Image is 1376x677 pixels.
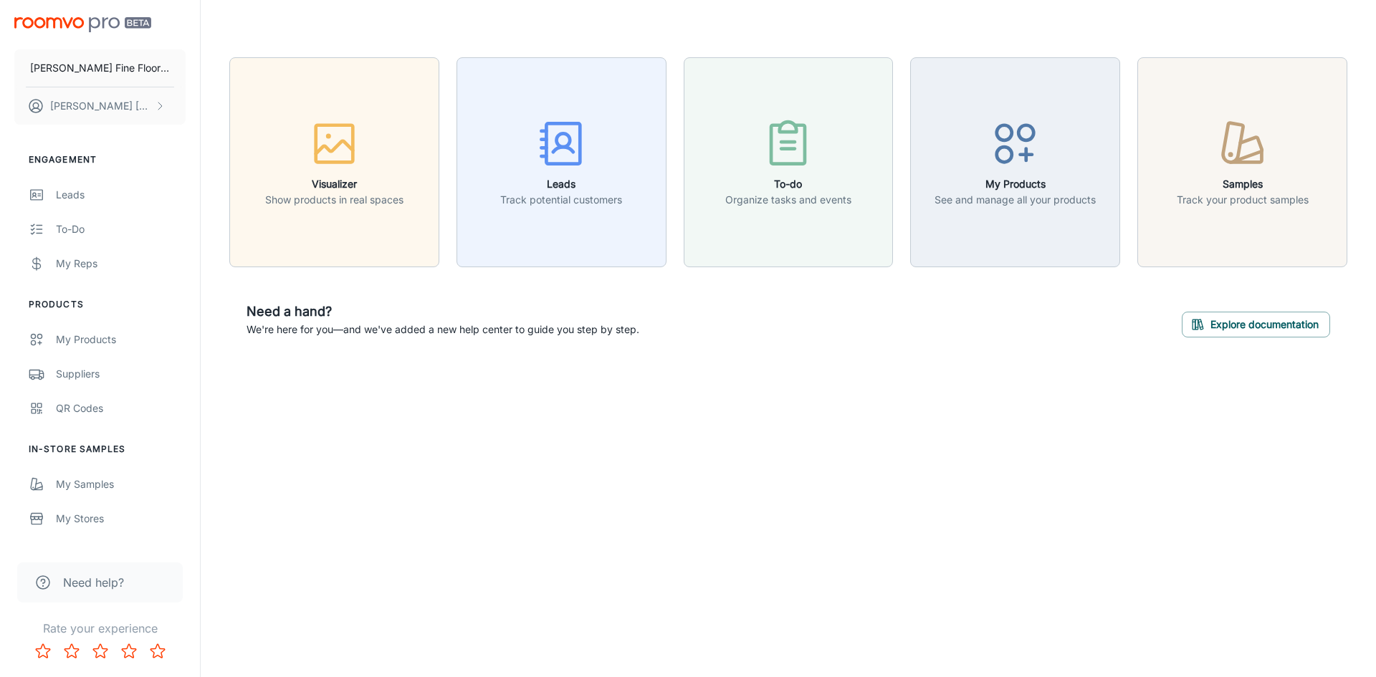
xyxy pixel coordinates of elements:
[500,176,622,192] h6: Leads
[56,256,186,272] div: My Reps
[1177,176,1309,192] h6: Samples
[1182,312,1330,337] button: Explore documentation
[56,400,186,416] div: QR Codes
[229,57,439,267] button: VisualizerShow products in real spaces
[1137,154,1347,168] a: SamplesTrack your product samples
[910,154,1120,168] a: My ProductsSee and manage all your products
[1177,192,1309,208] p: Track your product samples
[910,57,1120,267] button: My ProductsSee and manage all your products
[56,332,186,347] div: My Products
[935,176,1096,192] h6: My Products
[457,154,666,168] a: LeadsTrack potential customers
[14,87,186,125] button: [PERSON_NAME] [PERSON_NAME]
[457,57,666,267] button: LeadsTrack potential customers
[50,98,151,114] p: [PERSON_NAME] [PERSON_NAME]
[725,176,851,192] h6: To-do
[56,221,186,237] div: To-do
[56,187,186,203] div: Leads
[684,57,894,267] button: To-doOrganize tasks and events
[500,192,622,208] p: Track potential customers
[247,302,639,322] h6: Need a hand?
[30,60,170,76] p: [PERSON_NAME] Fine Floors, Inc
[725,192,851,208] p: Organize tasks and events
[265,176,403,192] h6: Visualizer
[684,154,894,168] a: To-doOrganize tasks and events
[265,192,403,208] p: Show products in real spaces
[1137,57,1347,267] button: SamplesTrack your product samples
[14,49,186,87] button: [PERSON_NAME] Fine Floors, Inc
[935,192,1096,208] p: See and manage all your products
[56,366,186,382] div: Suppliers
[1182,316,1330,330] a: Explore documentation
[14,17,151,32] img: Roomvo PRO Beta
[247,322,639,337] p: We're here for you—and we've added a new help center to guide you step by step.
